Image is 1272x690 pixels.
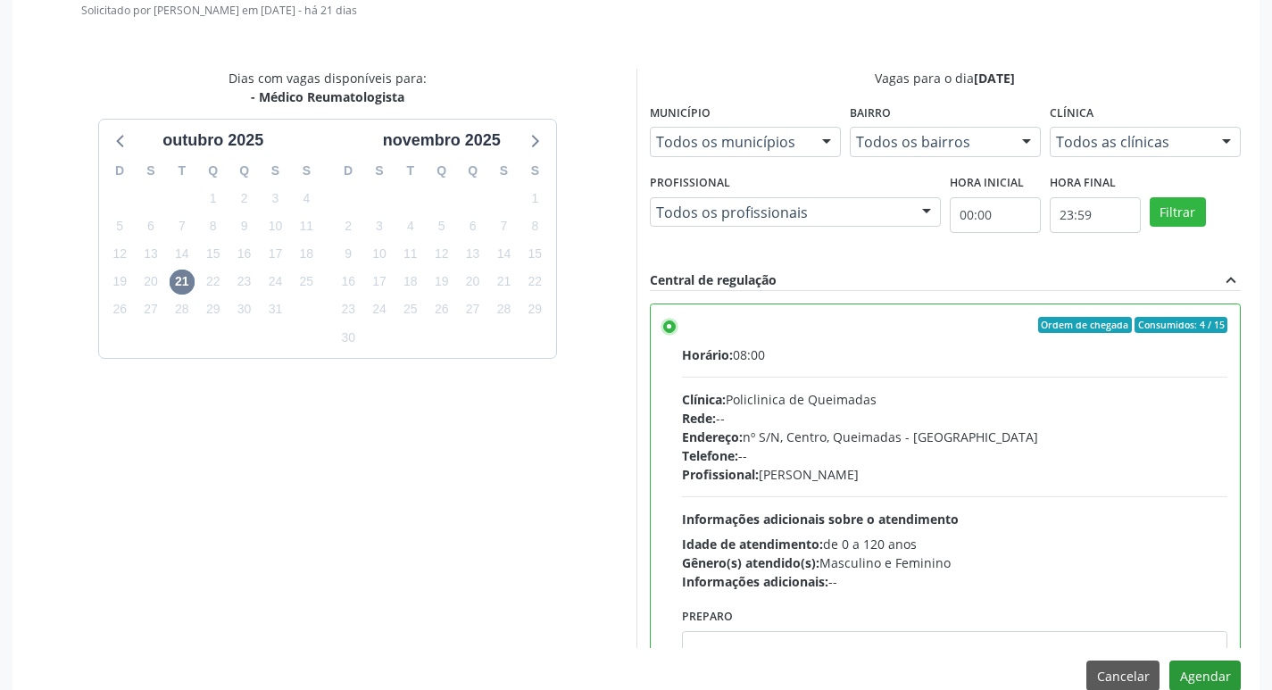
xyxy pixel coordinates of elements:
span: domingo, 16 de novembro de 2025 [336,270,361,295]
span: Consumidos: 4 / 15 [1135,317,1227,333]
div: outubro 2025 [155,129,270,153]
i: expand_less [1221,270,1241,290]
span: segunda-feira, 20 de outubro de 2025 [138,270,163,295]
span: sexta-feira, 3 de outubro de 2025 [262,186,287,211]
span: segunda-feira, 27 de outubro de 2025 [138,297,163,322]
span: Rede: [682,410,716,427]
span: Telefone: [682,447,738,464]
span: domingo, 19 de outubro de 2025 [107,270,132,295]
span: Gênero(s) atendido(s): [682,554,819,571]
span: segunda-feira, 6 de outubro de 2025 [138,213,163,238]
span: sábado, 22 de novembro de 2025 [522,270,547,295]
div: - Médico Reumatologista [229,87,427,106]
span: quarta-feira, 5 de novembro de 2025 [429,213,454,238]
span: quinta-feira, 16 de outubro de 2025 [232,242,257,267]
span: Idade de atendimento: [682,536,823,553]
div: -- [682,572,1228,591]
span: terça-feira, 4 de novembro de 2025 [398,213,423,238]
span: sábado, 29 de novembro de 2025 [522,297,547,322]
span: sábado, 1 de novembro de 2025 [522,186,547,211]
span: terça-feira, 11 de novembro de 2025 [398,242,423,267]
input: Selecione o horário [950,197,1041,233]
span: Todos as clínicas [1056,133,1204,151]
div: Masculino e Feminino [682,553,1228,572]
span: terça-feira, 18 de novembro de 2025 [398,270,423,295]
span: sábado, 8 de novembro de 2025 [522,213,547,238]
span: terça-feira, 21 de outubro de 2025 [170,270,195,295]
span: sexta-feira, 28 de novembro de 2025 [491,297,516,322]
span: sábado, 11 de outubro de 2025 [294,213,319,238]
div: Vagas para o dia [650,69,1242,87]
div: de 0 a 120 anos [682,535,1228,553]
div: S [136,157,167,185]
span: quarta-feira, 12 de novembro de 2025 [429,242,454,267]
span: segunda-feira, 13 de outubro de 2025 [138,242,163,267]
div: S [291,157,322,185]
div: -- [682,446,1228,465]
span: sexta-feira, 31 de outubro de 2025 [262,297,287,322]
label: Preparo [682,603,733,631]
span: domingo, 9 de novembro de 2025 [336,242,361,267]
span: sexta-feira, 24 de outubro de 2025 [262,270,287,295]
label: Clínica [1050,100,1093,128]
div: D [333,157,364,185]
span: domingo, 30 de novembro de 2025 [336,325,361,350]
span: quinta-feira, 23 de outubro de 2025 [232,270,257,295]
div: T [166,157,197,185]
span: quinta-feira, 2 de outubro de 2025 [232,186,257,211]
div: Q [457,157,488,185]
span: sábado, 15 de novembro de 2025 [522,242,547,267]
span: quinta-feira, 9 de outubro de 2025 [232,213,257,238]
div: Central de regulação [650,270,777,290]
span: Ordem de chegada [1038,317,1132,333]
span: quinta-feira, 27 de novembro de 2025 [461,297,486,322]
div: [PERSON_NAME] [682,465,1228,484]
button: Filtrar [1150,197,1206,228]
span: domingo, 12 de outubro de 2025 [107,242,132,267]
span: sábado, 18 de outubro de 2025 [294,242,319,267]
span: sexta-feira, 10 de outubro de 2025 [262,213,287,238]
span: quarta-feira, 29 de outubro de 2025 [201,297,226,322]
label: Hora final [1050,170,1116,197]
span: quinta-feira, 6 de novembro de 2025 [461,213,486,238]
span: Todos os profissionais [656,204,904,221]
span: Endereço: [682,428,743,445]
div: T [395,157,426,185]
span: segunda-feira, 3 de novembro de 2025 [367,213,392,238]
span: Todos os bairros [856,133,1004,151]
span: [DATE] [974,70,1015,87]
span: terça-feira, 25 de novembro de 2025 [398,297,423,322]
div: Q [197,157,229,185]
span: domingo, 23 de novembro de 2025 [336,297,361,322]
div: Q [426,157,457,185]
div: nº S/N, Centro, Queimadas - [GEOGRAPHIC_DATA] [682,428,1228,446]
span: domingo, 5 de outubro de 2025 [107,213,132,238]
span: Todos os municípios [656,133,804,151]
div: S [260,157,291,185]
span: sábado, 4 de outubro de 2025 [294,186,319,211]
span: quarta-feira, 26 de novembro de 2025 [429,297,454,322]
span: Informações adicionais: [682,573,828,590]
div: novembro 2025 [376,129,508,153]
span: Clínica: [682,391,726,408]
span: terça-feira, 14 de outubro de 2025 [170,242,195,267]
span: quarta-feira, 8 de outubro de 2025 [201,213,226,238]
span: domingo, 2 de novembro de 2025 [336,213,361,238]
label: Profissional [650,170,730,197]
div: Q [229,157,260,185]
span: sexta-feira, 7 de novembro de 2025 [491,213,516,238]
div: D [104,157,136,185]
span: sexta-feira, 17 de outubro de 2025 [262,242,287,267]
div: S [520,157,551,185]
span: sábado, 25 de outubro de 2025 [294,270,319,295]
div: -- [682,409,1228,428]
label: Bairro [850,100,891,128]
span: Profissional: [682,466,759,483]
span: domingo, 26 de outubro de 2025 [107,297,132,322]
div: Policlinica de Queimadas [682,390,1228,409]
span: terça-feira, 28 de outubro de 2025 [170,297,195,322]
div: Dias com vagas disponíveis para: [229,69,427,106]
span: sexta-feira, 14 de novembro de 2025 [491,242,516,267]
span: quinta-feira, 20 de novembro de 2025 [461,270,486,295]
span: Informações adicionais sobre o atendimento [682,511,959,528]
